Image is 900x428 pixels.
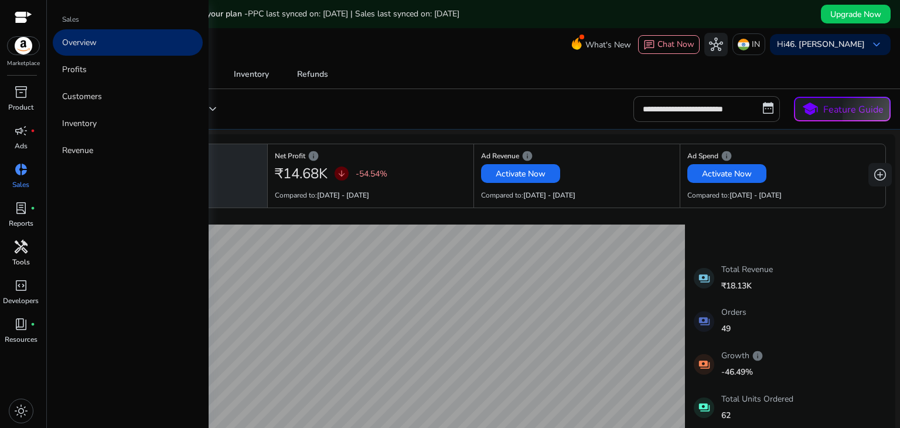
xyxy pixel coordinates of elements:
h6: Ad Revenue [481,155,673,157]
p: Developers [3,295,39,306]
p: -54.54% [356,168,387,180]
button: Activate Now [481,164,560,183]
span: info [721,150,732,162]
img: amazon.svg [8,37,39,55]
button: chatChat Now [638,35,700,54]
p: Reports [9,218,33,229]
span: PPC last synced on: [DATE] | Sales last synced on: [DATE] [248,8,459,19]
p: Hi [777,40,865,49]
h5: Data syncs run less frequently on your plan - [77,9,459,19]
button: Upgrade Now [821,5,891,23]
span: Activate Now [496,168,546,180]
span: add_circle [873,168,887,182]
p: Inventory [62,117,97,130]
span: campaign [14,124,28,138]
span: fiber_manual_record [30,322,35,327]
span: book_4 [14,317,28,331]
b: [DATE] - [DATE] [523,191,575,200]
p: 49 [721,322,746,335]
span: What's New [585,35,631,55]
mat-icon: payments [694,268,714,288]
p: Product [8,102,33,113]
span: Chat Now [657,39,694,50]
p: IN [752,34,760,55]
button: add_circle [868,163,892,186]
span: hub [709,38,723,52]
button: Activate Now [687,164,766,183]
p: Marketplace [7,59,40,68]
p: Revenue [62,144,93,157]
p: Tools [12,257,30,267]
p: Growth [721,349,763,362]
p: Compared to: [687,190,782,201]
p: 62 [721,409,793,422]
b: [DATE] - [DATE] [729,191,782,200]
span: code_blocks [14,278,28,293]
span: fiber_manual_record [30,206,35,210]
span: info [521,150,533,162]
mat-icon: payments [694,354,714,375]
p: ₹18.13K [721,280,773,292]
span: school [802,101,819,118]
p: -46.49% [721,366,763,378]
span: info [308,150,319,162]
span: lab_profile [14,201,28,215]
button: hub [704,33,728,56]
span: info [752,350,763,362]
p: Orders [721,306,746,318]
h6: Net Profit [275,155,466,157]
span: expand_more [206,102,220,116]
p: Overview [62,36,97,49]
p: Total Revenue [721,263,773,276]
p: Customers [62,90,102,103]
div: Refunds [297,70,328,79]
p: Total Units Ordered [721,393,793,405]
b: 46. [PERSON_NAME] [785,39,865,50]
span: fiber_manual_record [30,128,35,133]
div: Inventory [234,70,269,79]
p: Resources [5,334,37,345]
h6: Ad Spend [687,155,878,157]
img: in.svg [738,39,749,50]
span: Activate Now [702,168,752,180]
span: keyboard_arrow_down [870,38,884,52]
span: arrow_downward [337,169,346,178]
p: Sales [62,14,79,25]
span: Upgrade Now [830,8,881,21]
b: [DATE] - [DATE] [317,191,369,200]
span: handyman [14,240,28,254]
p: Compared to: [275,190,369,201]
p: Profits [62,63,87,76]
span: chat [643,39,655,51]
span: donut_small [14,162,28,176]
h2: ₹14.68K [275,165,328,182]
p: Sales [12,179,29,190]
mat-icon: payments [694,398,714,418]
p: Compared to: [481,190,575,201]
span: light_mode [14,404,28,418]
p: Feature Guide [823,103,884,117]
button: schoolFeature Guide [794,97,891,121]
mat-icon: payments [694,311,714,332]
span: inventory_2 [14,85,28,99]
p: Ads [15,141,28,151]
